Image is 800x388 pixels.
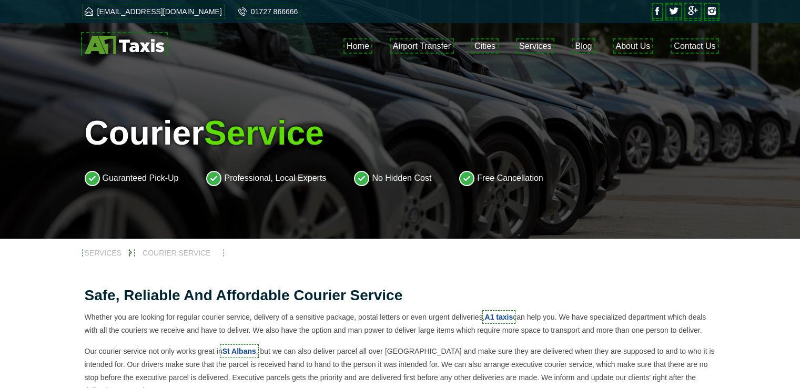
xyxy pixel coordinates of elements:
[222,347,256,355] a: St Albans
[459,170,543,186] li: Free Cancellation
[85,249,133,257] a: Services
[85,288,716,303] h2: Safe, Reliable and Affordable Courier Service
[85,311,716,337] p: Whether you are looking for regular courier service, delivery of a sensitive package, postal lett...
[85,249,122,257] span: Services
[575,42,592,50] a: Blog
[616,42,651,50] a: About Us
[85,7,222,16] a: [EMAIL_ADDRESS][DOMAIN_NAME]
[85,36,164,54] img: A1 Taxis St Albans LTD
[206,170,326,186] li: Professional, Local Experts
[655,7,660,15] img: Facebook
[85,170,179,186] li: Guaranteed Pick-Up
[204,114,324,152] span: Service
[393,42,451,50] a: Airport Transfer
[85,114,716,152] h1: Courier
[132,249,221,257] a: Courier Service
[143,249,211,257] span: Courier Service
[688,6,698,15] img: Google Plus
[485,313,513,321] a: A1 taxis
[519,42,551,50] a: Services
[354,170,431,186] li: No Hidden Cost
[674,42,715,50] a: Contact Us
[474,42,495,50] a: Cities
[669,7,679,15] img: Twitter
[707,7,716,15] img: Instagram
[238,7,298,16] a: 01727 866666
[347,42,369,50] a: Home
